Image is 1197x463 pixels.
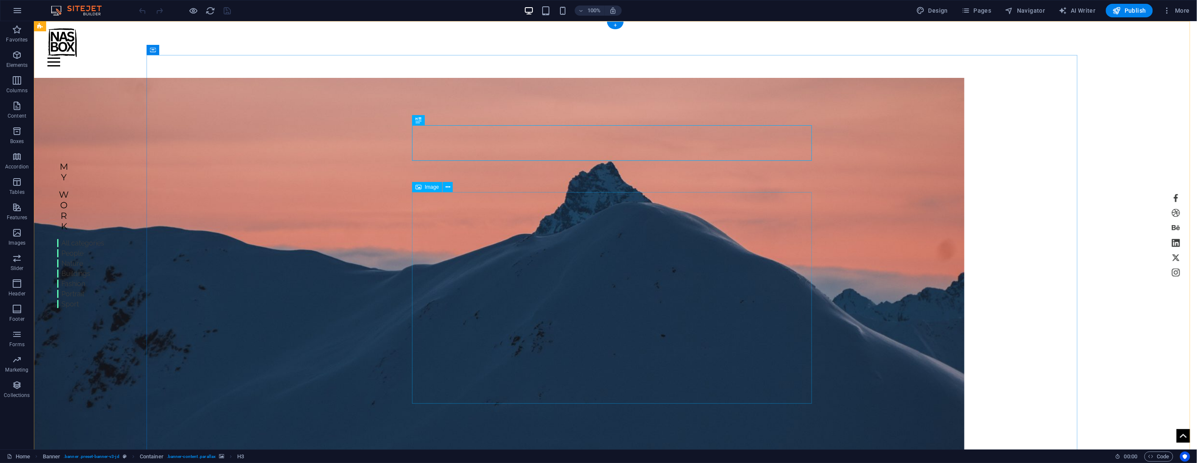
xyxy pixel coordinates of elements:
p: Marketing [5,367,28,373]
a: Click to cancel selection. Double-click to open Pages [7,452,30,462]
span: Navigator [1005,6,1045,15]
span: . banner .preset-banner-v3-jd [64,452,119,462]
span: More [1163,6,1190,15]
button: Publish [1106,4,1153,17]
p: Collections [4,392,30,399]
p: Columns [6,87,28,94]
p: Content [8,113,26,119]
h6: Session time [1115,452,1138,462]
button: AI Writer [1056,4,1099,17]
div: + [607,22,623,29]
i: This element is a customizable preset [123,454,127,459]
p: Features [7,214,27,221]
p: Images [8,240,26,246]
button: Navigator [1002,4,1049,17]
p: Slider [11,265,24,272]
p: Footer [9,316,25,322]
i: On resize automatically adjust zoom level to fit chosen device. [610,7,617,14]
span: Image [425,185,439,190]
p: Tables [9,189,25,196]
span: Pages [961,6,991,15]
span: : [1130,453,1131,460]
button: reload [205,6,216,16]
button: Code [1144,452,1173,462]
img: Editor Logo [49,6,112,16]
button: Pages [958,4,995,17]
button: 100% [575,6,605,16]
button: More [1160,4,1193,17]
i: Reload page [206,6,216,16]
span: AI Writer [1059,6,1096,15]
p: Accordion [5,163,29,170]
nav: breadcrumb [43,452,244,462]
i: This element contains a background [219,454,224,459]
span: Design [917,6,948,15]
button: Usercentrics [1180,452,1190,462]
span: Click to select. Double-click to edit [140,452,163,462]
button: Design [913,4,952,17]
span: Click to select. Double-click to edit [237,452,244,462]
span: Publish [1113,6,1146,15]
div: Design (Ctrl+Alt+Y) [913,4,952,17]
span: Click to select. Double-click to edit [43,452,61,462]
p: Forms [9,341,25,348]
p: Header [8,290,25,297]
span: Code [1148,452,1169,462]
span: 00 00 [1124,452,1137,462]
button: Click here to leave preview mode and continue editing [188,6,199,16]
p: Elements [6,62,28,69]
h6: 100% [587,6,601,16]
span: . banner-content .parallax [167,452,216,462]
p: Boxes [10,138,24,145]
p: Favorites [6,36,28,43]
